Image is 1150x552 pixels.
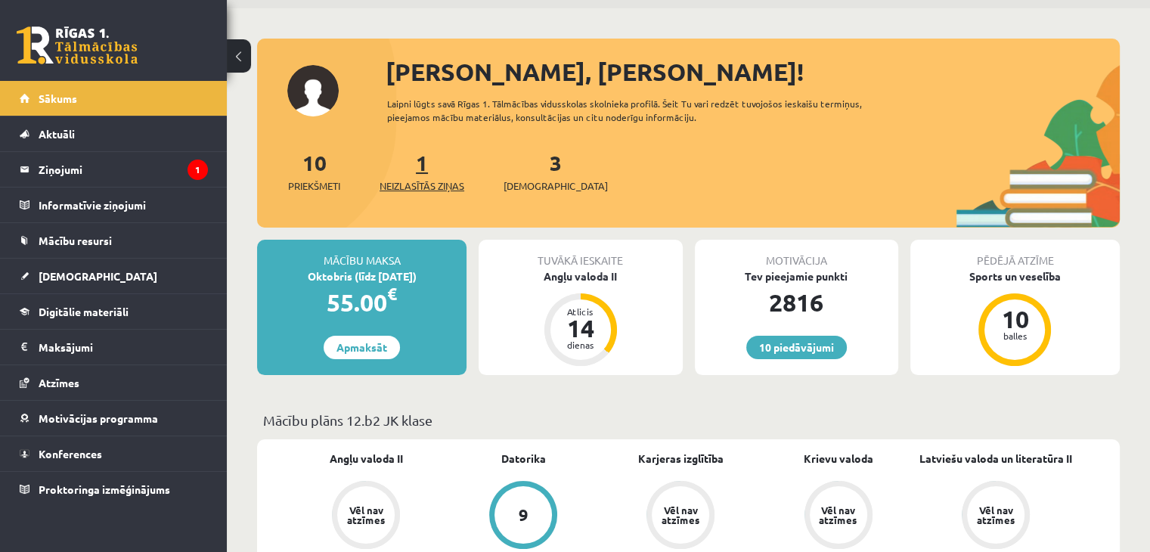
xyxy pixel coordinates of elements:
[20,472,208,507] a: Proktoringa izmēģinājums
[992,331,1037,340] div: balles
[695,268,898,284] div: Tev pieejamie punkti
[39,330,208,364] legend: Maksājumi
[20,259,208,293] a: [DEMOGRAPHIC_DATA]
[39,127,75,141] span: Aktuāli
[20,81,208,116] a: Sākums
[39,447,102,461] span: Konferences
[330,451,403,467] a: Angļu valoda II
[501,451,546,467] a: Datorika
[257,268,467,284] div: Oktobris (līdz [DATE])
[519,507,529,523] div: 9
[20,116,208,151] a: Aktuāli
[39,269,157,283] span: [DEMOGRAPHIC_DATA]
[20,223,208,258] a: Mācību resursi
[695,284,898,321] div: 2816
[917,481,1074,552] a: Vēl nav atzīmes
[558,316,603,340] div: 14
[380,149,464,194] a: 1Neizlasītās ziņas
[910,240,1120,268] div: Pēdējā atzīme
[39,152,208,187] legend: Ziņojumi
[288,149,340,194] a: 10Priekšmeti
[39,305,129,318] span: Digitālie materiāli
[39,188,208,222] legend: Informatīvie ziņojumi
[39,376,79,389] span: Atzīmes
[39,234,112,247] span: Mācību resursi
[380,178,464,194] span: Neizlasītās ziņas
[324,336,400,359] a: Apmaksāt
[20,365,208,400] a: Atzīmes
[638,451,724,467] a: Karjeras izglītība
[746,336,847,359] a: 10 piedāvājumi
[288,178,340,194] span: Priekšmeti
[20,401,208,436] a: Motivācijas programma
[804,451,873,467] a: Krievu valoda
[257,284,467,321] div: 55.00
[20,330,208,364] a: Maksājumi
[20,294,208,329] a: Digitālie materiāli
[387,97,905,124] div: Laipni lūgts savā Rīgas 1. Tālmācības vidusskolas skolnieka profilā. Šeit Tu vari redzēt tuvojošo...
[479,268,682,284] div: Angļu valoda II
[910,268,1120,368] a: Sports un veselība 10 balles
[695,240,898,268] div: Motivācija
[558,307,603,316] div: Atlicis
[188,160,208,180] i: 1
[919,451,1072,467] a: Latviešu valoda un literatūra II
[20,188,208,222] a: Informatīvie ziņojumi
[386,54,1120,90] div: [PERSON_NAME], [PERSON_NAME]!
[659,505,702,525] div: Vēl nav atzīmes
[602,481,759,552] a: Vēl nav atzīmes
[504,149,608,194] a: 3[DEMOGRAPHIC_DATA]
[504,178,608,194] span: [DEMOGRAPHIC_DATA]
[445,481,602,552] a: 9
[992,307,1037,331] div: 10
[558,340,603,349] div: dienas
[345,505,387,525] div: Vēl nav atzīmes
[39,411,158,425] span: Motivācijas programma
[20,436,208,471] a: Konferences
[39,91,77,105] span: Sākums
[975,505,1017,525] div: Vēl nav atzīmes
[39,482,170,496] span: Proktoringa izmēģinājums
[387,283,397,305] span: €
[479,268,682,368] a: Angļu valoda II Atlicis 14 dienas
[910,268,1120,284] div: Sports un veselība
[17,26,138,64] a: Rīgas 1. Tālmācības vidusskola
[287,481,445,552] a: Vēl nav atzīmes
[257,240,467,268] div: Mācību maksa
[20,152,208,187] a: Ziņojumi1
[263,410,1114,430] p: Mācību plāns 12.b2 JK klase
[479,240,682,268] div: Tuvākā ieskaite
[760,481,917,552] a: Vēl nav atzīmes
[817,505,860,525] div: Vēl nav atzīmes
